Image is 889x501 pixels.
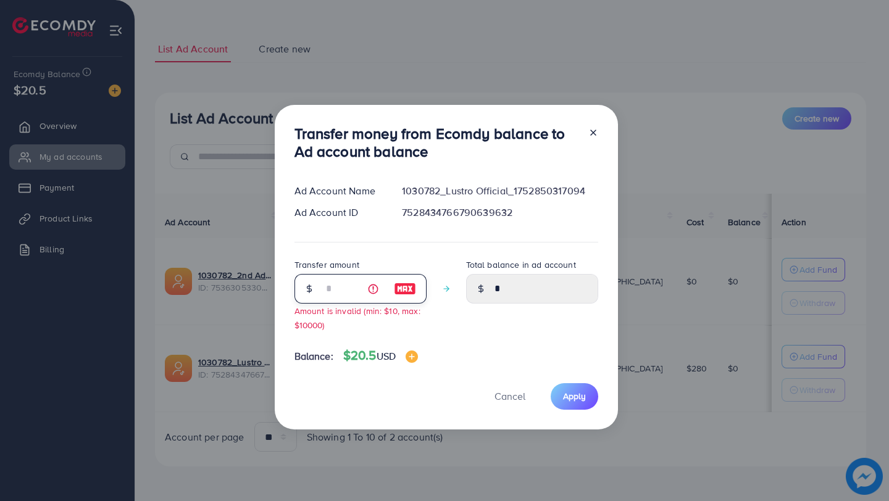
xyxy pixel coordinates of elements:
[294,125,578,160] h3: Transfer money from Ecomdy balance to Ad account balance
[551,383,598,410] button: Apply
[394,281,416,296] img: image
[377,349,396,363] span: USD
[294,305,420,331] small: Amount is invalid (min: $10, max: $10000)
[285,205,393,220] div: Ad Account ID
[294,259,359,271] label: Transfer amount
[392,184,607,198] div: 1030782_Lustro Official_1752850317094
[392,205,607,220] div: 7528434766790639632
[479,383,541,410] button: Cancel
[343,348,418,363] h4: $20.5
[406,350,418,363] img: image
[466,259,576,271] label: Total balance in ad account
[294,349,333,363] span: Balance:
[285,184,393,198] div: Ad Account Name
[495,389,525,403] span: Cancel
[563,390,586,402] span: Apply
